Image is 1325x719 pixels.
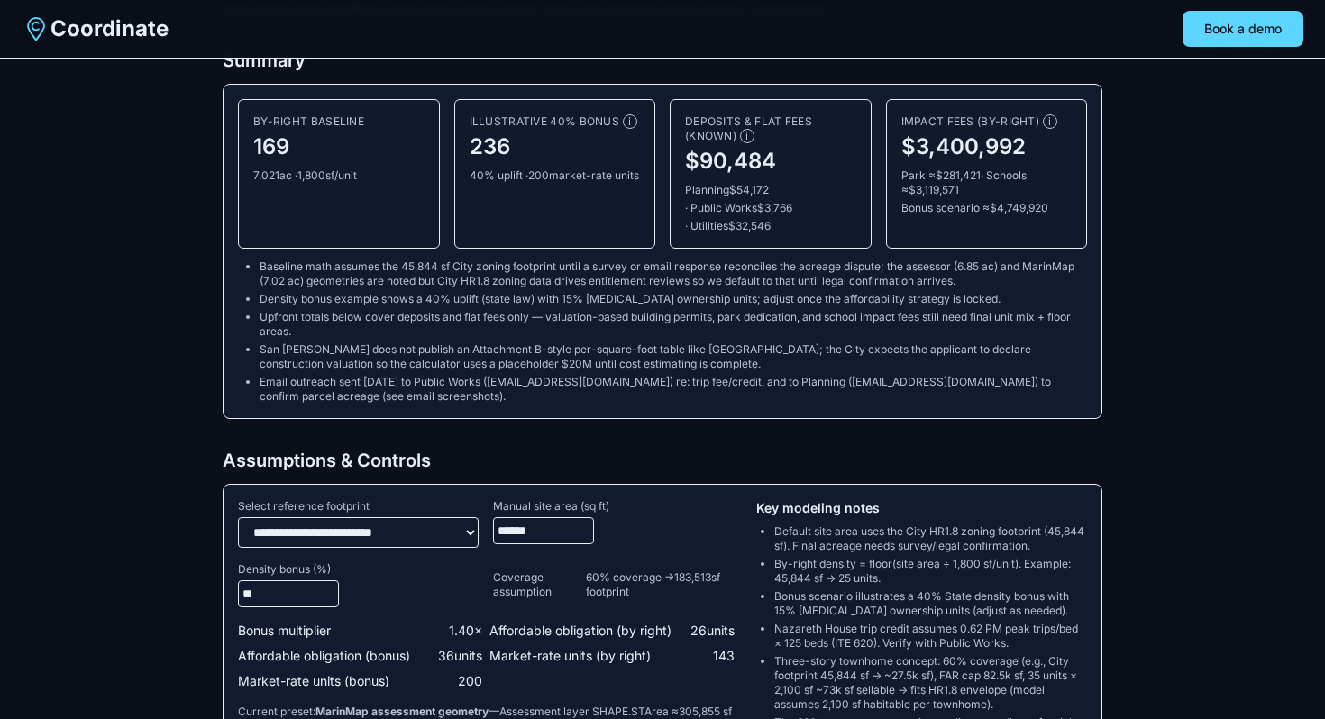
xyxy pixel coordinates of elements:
span: Manual site area (sq ft) [493,499,734,514]
span: 1.40 × [449,622,482,640]
span: Coverage assumption [493,570,585,599]
div: $90,484 [685,147,856,176]
select: Select reference footprint [238,517,479,548]
span: Density bonus (%) [238,562,479,577]
li: Three-story townhome concept: 60% coverage (e.g., City footprint 45,844 sf → ~27.5k sf), FAR cap ... [774,654,1087,712]
span: · Public Works $3,766 [685,201,792,215]
span: Affordable obligation (by right) [489,622,672,640]
button: More info [623,114,637,129]
li: Email outreach sent [DATE] to Public Works ([EMAIL_ADDRESS][DOMAIN_NAME]) re: trip fee/credit, an... [260,375,1087,404]
strong: MarinMap assessment geometry [315,705,489,718]
span: Coordinate [50,14,169,43]
div: 40 % uplift · 200 market-rate units [470,168,641,183]
div: 7.021 ac · 1,800 sf/unit [253,168,425,183]
span: Select reference footprint [238,499,479,514]
li: Upfront totals below cover deposits and flat fees only — valuation-based building permits, park d... [260,310,1087,339]
div: Illustrative 40% bonus [470,114,641,129]
h2: Summary [223,48,1102,73]
li: Nazareth House trip credit assumes 0.62 PM peak trips/bed × 125 beds (ITE 620). Verify with Publi... [774,622,1087,651]
span: Market-rate units (bonus) [238,672,389,690]
input: Manual site area (sq ft) [493,517,594,544]
span: 200 [458,672,482,690]
span: · Utilities $32,546 [685,219,771,233]
div: $3,400,992 [901,132,1073,161]
li: Density bonus example shows a 40% uplift (state law) with 15% [MEDICAL_DATA] ownership units; adj... [260,292,1087,306]
span: 143 [713,647,735,665]
span: Planning $54,172 [685,183,769,197]
button: More info [740,129,754,143]
h2: Assumptions & Controls [223,448,1102,473]
li: By-right density = floor(site area ÷ 1,800 sf/unit). Example: 45,844 sf → 25 units. [774,557,1087,586]
span: Affordable obligation (bonus) [238,647,410,665]
span: Market-rate units (by right) [489,647,651,665]
span: 36 units [438,647,482,665]
img: Coordinate [22,14,50,43]
a: Coordinate [22,14,169,43]
div: Impact fees (by-right) [901,114,1073,129]
span: Bonus multiplier [238,622,331,640]
input: Density bonus (%) [238,580,339,607]
li: Baseline math assumes the 45,844 sf City zoning footprint until a survey or email response reconc... [260,259,1087,288]
div: By-right baseline [253,114,425,129]
span: 26 units [690,622,735,640]
div: Deposits & flat fees (known) [685,114,856,143]
li: Bonus scenario illustrates a 40% State density bonus with 15% [MEDICAL_DATA] ownership units (adj... [774,589,1087,618]
button: Book a demo [1183,11,1303,47]
button: More info [1043,114,1057,129]
div: 236 [470,132,641,161]
span: Park ≈ $281,421 · Schools ≈ $3,119,571 [901,168,1073,197]
div: 169 [253,132,425,161]
li: San [PERSON_NAME] does not publish an Attachment B-style per-square-foot table like [GEOGRAPHIC_D... [260,342,1087,371]
h3: Key modeling notes [756,499,1087,517]
span: Bonus scenario ≈ $4,749,920 [901,201,1073,215]
span: 60% coverage → 183,513 sf footprint [586,570,735,599]
li: Default site area uses the City HR1.8 zoning footprint (45,844 sf). Final acreage needs survey/le... [774,524,1087,553]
